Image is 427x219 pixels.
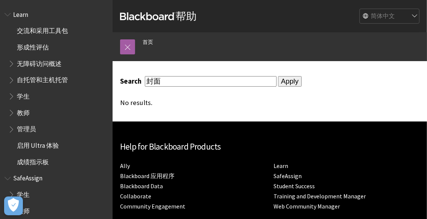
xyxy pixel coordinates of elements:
a: Blackboard Data [120,182,163,190]
nav: Book outline for Blackboard Learn Help [5,8,108,168]
a: Learn [274,162,288,170]
h2: Help for Blackboard Products [120,140,419,153]
a: SafeAssign [274,172,302,180]
span: 管理员 [17,123,36,133]
label: Search [120,77,143,85]
span: SafeAssign [13,172,42,182]
span: 无障碍访问概述 [17,57,62,67]
a: 首页 [143,37,153,47]
a: Ally [120,162,130,170]
a: Collaborate [120,192,151,200]
select: Site Language Selector [360,9,420,24]
span: 形成性评估 [17,41,49,51]
span: 自托管和主机托管 [17,74,68,84]
span: Learn [13,8,28,18]
span: 学生 [17,188,30,198]
span: 成绩指示板 [17,156,49,166]
a: Training and Development Manager [274,192,366,200]
a: Blackboard 应用程序 [120,172,174,180]
strong: Blackboard [120,12,176,20]
span: 启用 Ultra 体验 [17,139,59,149]
a: Blackboard帮助 [120,9,197,23]
span: 教师 [17,106,30,117]
div: No results. [120,99,419,107]
input: Apply [278,76,302,87]
span: 交流和采用工具包 [17,25,68,35]
span: 学生 [17,90,30,100]
a: Web Community Manager [274,202,340,210]
a: Community Engagement [120,202,185,210]
button: Open Preferences [4,196,23,215]
span: 教师 [17,205,30,215]
a: Student Success [274,182,315,190]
